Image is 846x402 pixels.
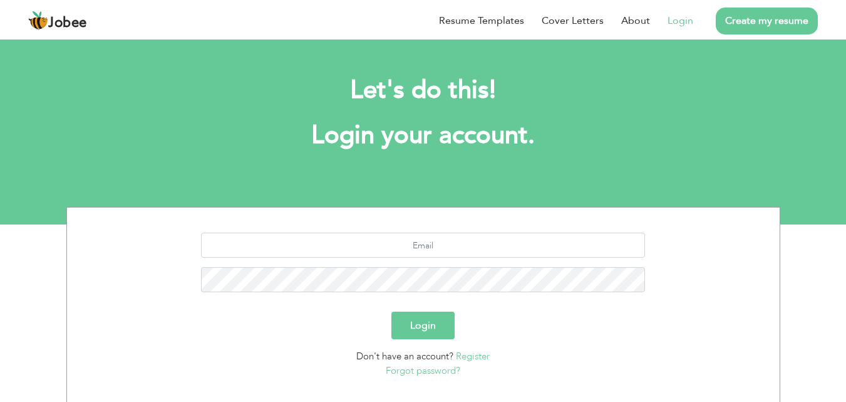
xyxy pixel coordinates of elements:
[542,13,604,28] a: Cover Letters
[85,74,761,107] h2: Let's do this!
[716,8,818,34] a: Create my resume
[386,364,460,377] a: Forgot password?
[456,350,490,362] a: Register
[391,312,455,339] button: Login
[48,16,87,30] span: Jobee
[28,11,87,31] a: Jobee
[621,13,650,28] a: About
[28,11,48,31] img: jobee.io
[85,119,761,152] h1: Login your account.
[668,13,693,28] a: Login
[201,233,645,258] input: Email
[439,13,524,28] a: Resume Templates
[356,350,453,362] span: Don't have an account?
